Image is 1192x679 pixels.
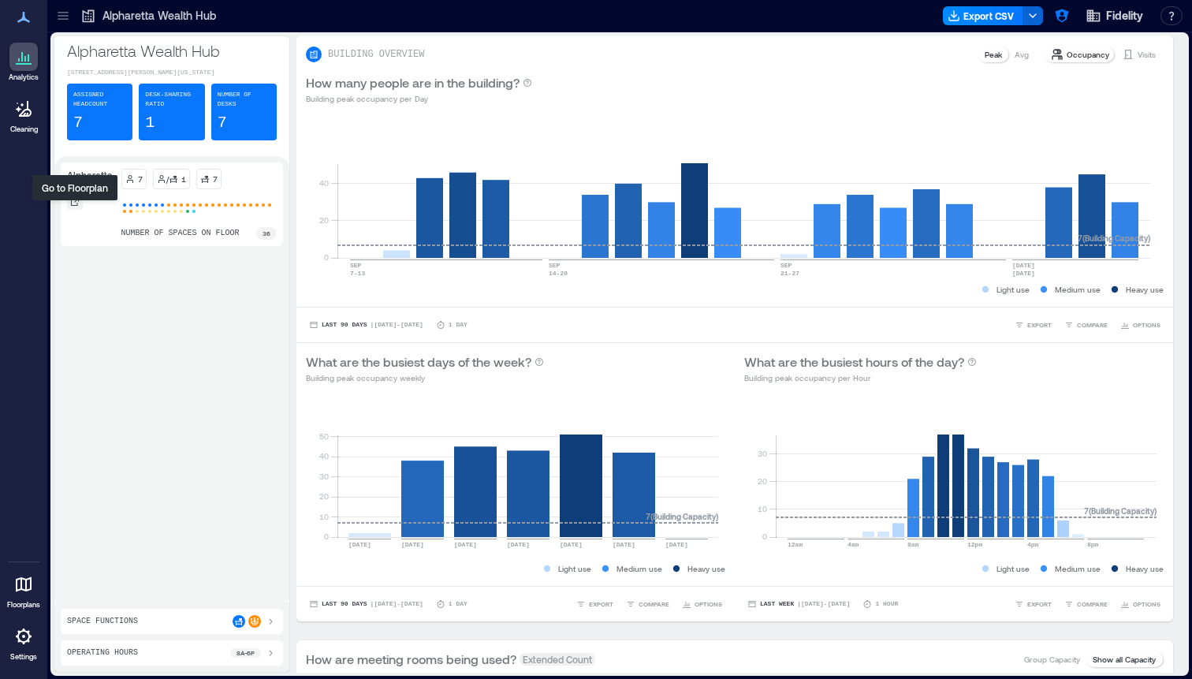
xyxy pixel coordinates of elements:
tspan: 50 [319,431,329,441]
p: Medium use [616,562,662,575]
p: Light use [996,562,1030,575]
text: 4pm [1027,541,1039,548]
p: / [166,173,169,185]
p: Assigned Headcount [73,90,126,109]
span: EXPORT [1027,599,1052,609]
button: Fidelity [1081,3,1148,28]
p: Heavy use [687,562,725,575]
p: Space Functions [67,615,138,628]
tspan: 30 [758,449,767,458]
p: 7 [73,112,83,134]
p: 1 [181,173,186,185]
tspan: 20 [758,476,767,486]
p: Building peak occupancy per Day [306,92,532,105]
tspan: 0 [324,532,329,541]
p: Alpharetta - 1st Floor [67,169,115,194]
p: 1 Hour [875,599,898,609]
p: Peak [985,48,1002,61]
span: COMPARE [1077,320,1108,330]
button: Last 90 Days |[DATE]-[DATE] [306,317,427,333]
p: Occupancy [1067,48,1109,61]
span: EXPORT [589,599,613,609]
text: [DATE] [1012,270,1035,277]
tspan: 40 [319,451,329,461]
tspan: 10 [319,512,329,521]
span: EXPORT [1027,320,1052,330]
tspan: 30 [319,472,329,481]
span: COMPARE [1077,599,1108,609]
p: 7 [218,112,227,134]
span: Fidelity [1106,8,1143,24]
span: OPTIONS [1133,599,1160,609]
p: BUILDING OVERVIEW [328,48,424,61]
p: Visits [1138,48,1156,61]
a: Settings [5,617,43,666]
button: Export CSV [943,6,1023,25]
text: 7-13 [350,270,365,277]
tspan: 0 [324,252,329,262]
p: Number of Desks [218,90,270,109]
button: OPTIONS [1117,596,1164,612]
p: 1 [145,112,155,134]
p: 36 [263,229,270,238]
p: Alpharetta Wealth Hub [102,8,216,24]
text: [DATE] [507,541,530,548]
text: [DATE] [348,541,371,548]
text: 12am [788,541,803,548]
tspan: 10 [758,504,767,513]
p: Medium use [1055,283,1101,296]
p: What are the busiest hours of the day? [744,353,964,371]
p: 7 [213,173,218,185]
button: Last 90 Days |[DATE]-[DATE] [306,596,427,612]
button: Last Week |[DATE]-[DATE] [744,596,853,612]
text: SEP [350,262,362,269]
button: COMPARE [623,596,672,612]
p: Avg [1015,48,1029,61]
a: Cleaning [4,90,43,139]
text: 21-27 [780,270,799,277]
text: [DATE] [454,541,477,548]
p: Light use [558,562,591,575]
p: Operating Hours [67,647,138,659]
text: SEP [780,262,792,269]
p: Light use [996,283,1030,296]
text: [DATE] [1012,262,1035,269]
p: number of spaces on floor [121,227,240,240]
tspan: 20 [319,491,329,501]
button: OPTIONS [1117,317,1164,333]
text: [DATE] [560,541,583,548]
p: Settings [10,652,37,662]
text: [DATE] [401,541,424,548]
button: OPTIONS [679,596,725,612]
p: 7 [138,173,143,185]
p: Alpharetta Wealth Hub [67,39,277,62]
p: 1 Day [449,320,467,330]
button: COMPARE [1061,317,1111,333]
span: OPTIONS [695,599,722,609]
text: 4am [847,541,859,548]
p: Desk-sharing ratio [145,90,198,109]
p: How are meeting rooms being used? [306,650,516,669]
span: Extended Count [520,653,595,666]
text: 8pm [1087,541,1099,548]
p: 8a - 6p [237,648,255,658]
p: Analytics [9,73,39,82]
button: EXPORT [573,596,616,612]
p: Building peak occupancy per Hour [744,371,977,384]
span: COMPARE [639,599,669,609]
text: [DATE] [613,541,635,548]
a: Analytics [4,38,43,87]
tspan: 40 [319,178,329,188]
text: 8am [907,541,919,548]
p: Building peak occupancy weekly [306,371,544,384]
button: EXPORT [1011,317,1055,333]
a: Floorplans [2,565,45,614]
button: COMPARE [1061,596,1111,612]
p: How many people are in the building? [306,73,520,92]
text: 14-20 [549,270,568,277]
p: Floorplans [7,600,40,610]
text: [DATE] [665,541,688,548]
p: Show all Capacity [1093,653,1156,666]
span: OPTIONS [1133,320,1160,330]
p: [STREET_ADDRESS][PERSON_NAME][US_STATE] [67,68,277,77]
